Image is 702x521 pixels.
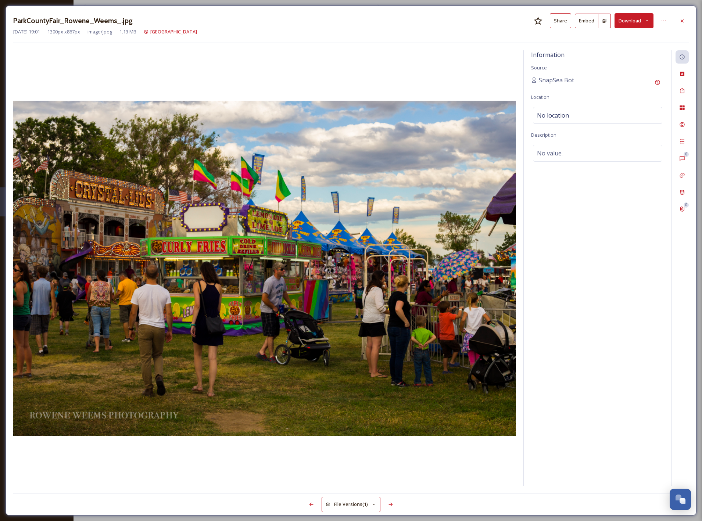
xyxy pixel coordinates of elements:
[322,497,380,512] button: File Versions(1)
[13,28,40,35] span: [DATE] 19:01
[575,14,598,28] button: Embed
[13,15,133,26] h3: ParkCountyFair_Rowene_Weems_.jpg
[150,28,197,35] span: [GEOGRAPHIC_DATA]
[531,51,565,59] span: Information
[531,94,549,100] span: Location
[684,202,689,208] div: 0
[531,132,556,138] span: Description
[537,111,569,120] span: No location
[684,152,689,157] div: 0
[47,28,80,35] span: 1300 px x 867 px
[550,13,571,28] button: Share
[537,149,563,158] span: No value.
[539,76,574,85] span: SnapSea Bot
[87,28,112,35] span: image/jpeg
[119,28,136,35] span: 1.13 MB
[670,489,691,510] button: Open Chat
[13,101,516,436] img: 9G09ukj0ESYAAAAAAAAf7gParkCountyFair_Rowene_Weems_.jpg
[615,13,653,28] button: Download
[531,64,547,71] span: Source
